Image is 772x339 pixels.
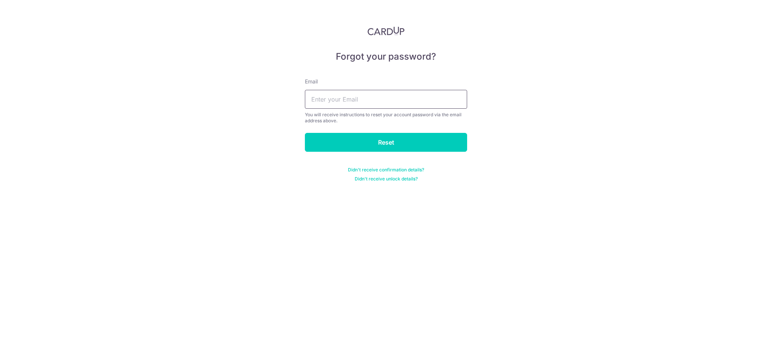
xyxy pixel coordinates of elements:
a: Didn't receive confirmation details? [348,167,424,173]
input: Enter your Email [305,90,467,109]
label: Email [305,78,318,85]
div: You will receive instructions to reset your account password via the email address above. [305,112,467,124]
a: Didn't receive unlock details? [355,176,418,182]
input: Reset [305,133,467,152]
h5: Forgot your password? [305,51,467,63]
img: CardUp Logo [368,26,404,35]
